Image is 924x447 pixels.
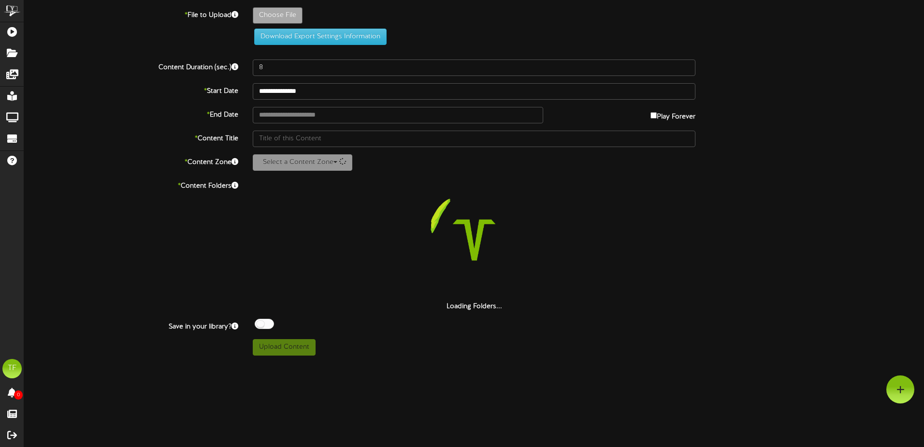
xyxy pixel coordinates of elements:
label: Play Forever [650,107,695,122]
label: Content Folders [17,178,245,191]
input: Title of this Content [253,131,695,147]
button: Download Export Settings Information [254,29,387,45]
label: Save in your library? [17,319,245,332]
label: Start Date [17,83,245,96]
label: Content Title [17,131,245,144]
img: loading-spinner-3.png [412,178,536,302]
label: Content Zone [17,154,245,167]
label: End Date [17,107,245,120]
label: File to Upload [17,7,245,20]
strong: Loading Folders... [447,303,502,310]
button: Upload Content [253,339,316,356]
a: Download Export Settings Information [249,33,387,40]
label: Content Duration (sec.) [17,60,245,73]
span: 0 [14,390,23,400]
input: Play Forever [650,112,657,119]
div: TF [2,359,22,378]
button: Select a Content Zone [253,154,352,171]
